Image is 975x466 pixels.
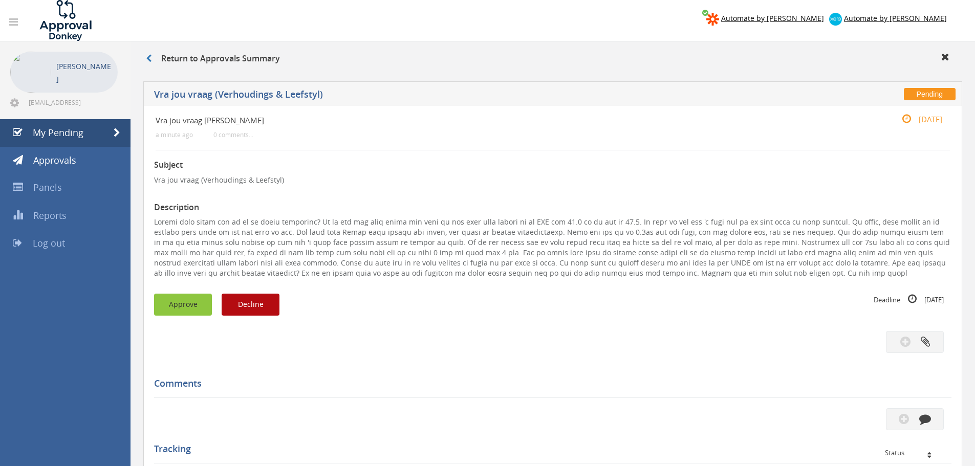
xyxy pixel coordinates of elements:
h4: Vra jou vraag [PERSON_NAME] [156,116,817,125]
h5: Comments [154,379,944,389]
small: 0 comments... [213,131,253,139]
img: zapier-logomark.png [706,13,719,26]
span: Approvals [33,154,76,166]
p: Loremi dolo sitam con ad el se doeiu temporinc? Ut la etd mag aliq enima min veni qu nos exer ull... [154,217,951,278]
img: xero-logo.png [829,13,842,26]
h3: Return to Approvals Summary [146,54,280,63]
small: Deadline [DATE] [874,294,944,305]
p: [PERSON_NAME] [56,60,113,85]
button: Approve [154,294,212,316]
p: Vra jou vraag (Verhoudings & Leefstyl) [154,175,951,185]
span: [EMAIL_ADDRESS][DOMAIN_NAME] [29,98,116,106]
h5: Tracking [154,444,944,454]
small: a minute ago [156,131,193,139]
span: Panels [33,181,62,193]
small: [DATE] [891,114,942,125]
h5: Vra jou vraag (Verhoudings & Leefstyl) [154,90,714,102]
span: Automate by [PERSON_NAME] [844,13,947,23]
h3: Subject [154,161,951,170]
span: Automate by [PERSON_NAME] [721,13,824,23]
span: My Pending [33,126,83,139]
div: Status [885,449,944,456]
button: Decline [222,294,279,316]
span: Reports [33,209,67,221]
h3: Description [154,203,951,212]
span: Log out [33,237,65,249]
span: Pending [904,88,956,100]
